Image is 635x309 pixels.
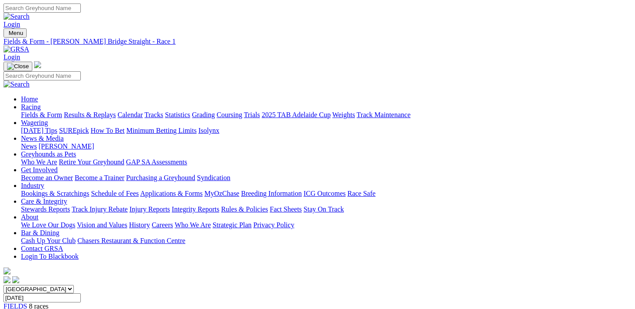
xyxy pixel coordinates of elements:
[21,142,632,150] div: News & Media
[3,13,30,21] img: Search
[172,205,219,213] a: Integrity Reports
[165,111,190,118] a: Statistics
[91,127,125,134] a: How To Bet
[221,205,268,213] a: Rules & Policies
[21,135,64,142] a: News & Media
[21,213,38,221] a: About
[126,127,197,134] a: Minimum Betting Limits
[21,182,44,189] a: Industry
[21,190,89,197] a: Bookings & Scratchings
[126,174,195,181] a: Purchasing a Greyhound
[140,190,203,197] a: Applications & Forms
[129,221,150,229] a: History
[72,205,128,213] a: Track Injury Rebate
[217,111,242,118] a: Coursing
[332,111,355,118] a: Weights
[21,237,632,245] div: Bar & Dining
[21,158,632,166] div: Greyhounds as Pets
[3,21,20,28] a: Login
[21,111,62,118] a: Fields & Form
[21,237,76,244] a: Cash Up Your Club
[21,174,73,181] a: Become an Owner
[21,127,632,135] div: Wagering
[21,190,632,198] div: Industry
[241,190,302,197] a: Breeding Information
[21,205,632,213] div: Care & Integrity
[197,174,230,181] a: Syndication
[3,38,632,45] a: Fields & Form - [PERSON_NAME] Bridge Straight - Race 1
[270,205,302,213] a: Fact Sheets
[152,221,173,229] a: Careers
[21,174,632,182] div: Get Involved
[3,3,81,13] input: Search
[77,237,185,244] a: Chasers Restaurant & Function Centre
[38,142,94,150] a: [PERSON_NAME]
[175,221,211,229] a: Who We Are
[357,111,411,118] a: Track Maintenance
[244,111,260,118] a: Trials
[12,276,19,283] img: twitter.svg
[7,63,29,70] img: Close
[253,221,294,229] a: Privacy Policy
[34,61,41,68] img: logo-grsa-white.png
[3,71,81,80] input: Search
[21,103,41,111] a: Racing
[21,119,48,126] a: Wagering
[117,111,143,118] a: Calendar
[21,127,57,134] a: [DATE] Tips
[126,158,187,166] a: GAP SA Assessments
[59,127,89,134] a: SUREpick
[304,190,345,197] a: ICG Outcomes
[21,253,79,260] a: Login To Blackbook
[21,158,57,166] a: Who We Are
[192,111,215,118] a: Grading
[21,229,59,236] a: Bar & Dining
[3,293,81,302] input: Select date
[3,276,10,283] img: facebook.svg
[347,190,375,197] a: Race Safe
[59,158,124,166] a: Retire Your Greyhound
[21,198,67,205] a: Care & Integrity
[21,245,63,252] a: Contact GRSA
[64,111,116,118] a: Results & Replays
[3,28,27,38] button: Toggle navigation
[9,30,23,36] span: Menu
[21,221,632,229] div: About
[262,111,331,118] a: 2025 TAB Adelaide Cup
[21,111,632,119] div: Racing
[129,205,170,213] a: Injury Reports
[145,111,163,118] a: Tracks
[21,205,70,213] a: Stewards Reports
[3,80,30,88] img: Search
[21,142,37,150] a: News
[3,267,10,274] img: logo-grsa-white.png
[21,166,58,174] a: Get Involved
[3,53,20,61] a: Login
[21,150,76,158] a: Greyhounds as Pets
[21,95,38,103] a: Home
[77,221,127,229] a: Vision and Values
[3,45,29,53] img: GRSA
[213,221,252,229] a: Strategic Plan
[204,190,239,197] a: MyOzChase
[75,174,124,181] a: Become a Trainer
[304,205,344,213] a: Stay On Track
[91,190,138,197] a: Schedule of Fees
[21,221,75,229] a: We Love Our Dogs
[198,127,219,134] a: Isolynx
[3,62,32,71] button: Toggle navigation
